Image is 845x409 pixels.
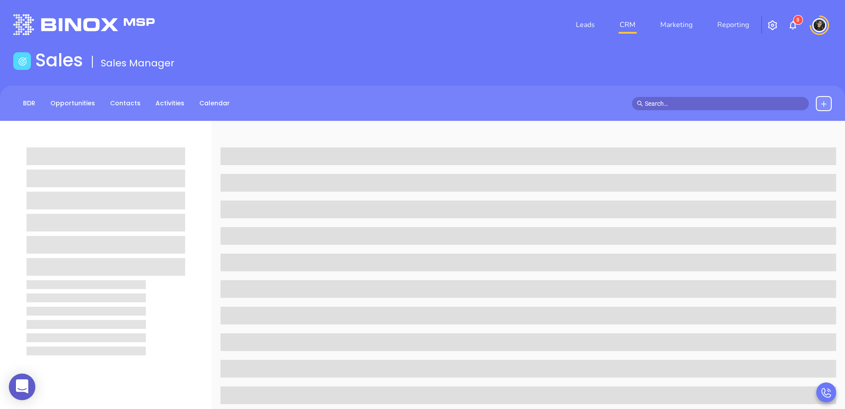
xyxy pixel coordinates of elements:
a: Contacts [105,96,146,111]
span: search [637,100,643,107]
img: user [812,18,826,32]
sup: 8 [794,15,803,24]
a: Reporting [714,16,753,34]
a: Marketing [657,16,696,34]
img: iconSetting [767,20,778,31]
img: logo [13,14,155,35]
input: Search… [645,99,804,108]
a: Opportunities [45,96,100,111]
span: 8 [796,17,799,23]
a: Calendar [194,96,235,111]
a: Activities [150,96,190,111]
a: CRM [616,16,639,34]
img: iconNotification [788,20,798,31]
a: Leads [572,16,598,34]
a: BDR [18,96,41,111]
h1: Sales [35,50,83,71]
span: Sales Manager [101,56,175,70]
